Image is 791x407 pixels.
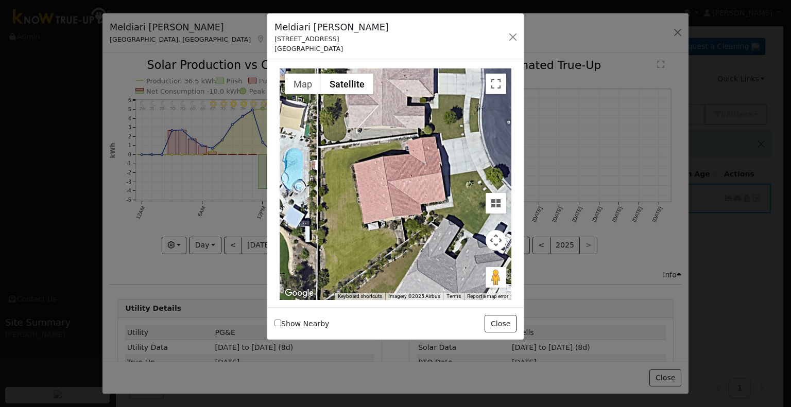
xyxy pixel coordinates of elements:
[321,74,373,94] button: Show satellite imagery
[282,287,316,300] img: Google
[338,293,382,300] button: Keyboard shortcuts
[486,193,506,214] button: Tilt map
[467,293,508,299] a: Report a map error
[486,74,506,94] button: Toggle fullscreen view
[274,44,389,54] div: [GEOGRAPHIC_DATA]
[486,230,506,251] button: Map camera controls
[282,287,316,300] a: Open this area in Google Maps (opens a new window)
[388,293,440,299] span: Imagery ©2025 Airbus
[274,318,329,329] label: Show Nearby
[485,315,516,332] button: Close
[274,34,389,44] div: [STREET_ADDRESS]
[274,320,281,326] input: Show Nearby
[486,267,506,288] button: Drag Pegman onto the map to open Street View
[285,74,321,94] button: Show street map
[274,21,389,34] h5: Meldiari [PERSON_NAME]
[446,293,461,299] a: Terms (opens in new tab)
